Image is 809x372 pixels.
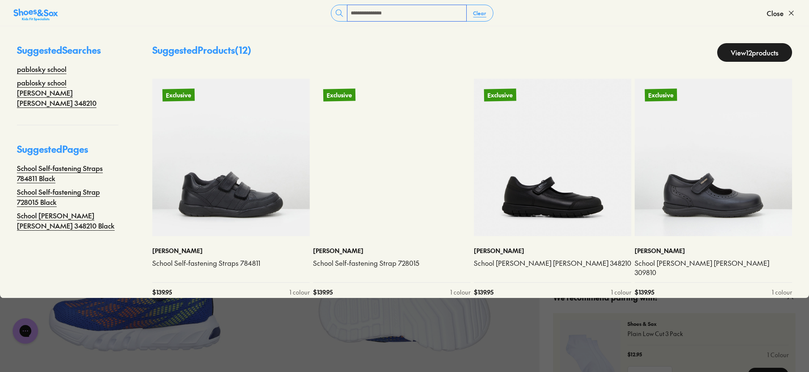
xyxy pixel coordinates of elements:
[474,246,631,255] p: [PERSON_NAME]
[635,259,792,277] a: School [PERSON_NAME] [PERSON_NAME] 309810
[627,329,789,338] p: Plain Low Cut 3 Pack
[17,187,118,207] a: School Self-fastening Strap 728015 Black
[289,288,310,297] div: 1 colour
[466,6,493,21] button: Clear
[767,8,784,18] span: Close
[17,142,118,163] p: Suggested Pages
[717,43,792,62] a: View12products
[627,350,642,359] p: $12.95
[645,88,677,101] p: Exclusive
[313,259,471,268] a: School Self-fastening Strap 728015
[484,88,516,101] p: Exclusive
[17,163,118,183] a: School Self-fastening Straps 784811 Black
[323,88,355,101] p: Exclusive
[17,64,66,74] a: pablosky school
[474,288,493,297] span: $ 139.95
[14,8,58,22] img: SNS_Logo_Responsive.svg
[152,79,310,236] a: Exclusive
[474,79,631,236] a: Exclusive
[767,350,789,359] a: 1 Colour
[313,246,471,255] p: [PERSON_NAME]
[17,43,118,64] p: Suggested Searches
[450,288,471,297] div: 1 colour
[152,246,310,255] p: [PERSON_NAME]
[162,88,195,101] p: Exclusive
[611,288,631,297] div: 1 colour
[313,79,471,236] a: Exclusive
[8,315,42,347] iframe: Gorgias live chat messenger
[17,210,118,231] a: School [PERSON_NAME] [PERSON_NAME] 348210 Black
[767,4,795,22] button: Close
[474,259,631,268] a: School [PERSON_NAME] [PERSON_NAME] 348210
[772,288,792,297] div: 1 colour
[627,320,789,328] p: Shoes & Sox
[152,288,172,297] span: $ 139.95
[17,77,118,108] a: pablosky school [PERSON_NAME] [PERSON_NAME] 348210
[152,259,310,268] a: School Self-fastening Straps 784811
[635,246,792,255] p: [PERSON_NAME]
[14,6,58,20] a: Shoes &amp; Sox
[635,288,654,297] span: $ 139.95
[235,44,251,56] span: ( 12 )
[313,288,333,297] span: $ 139.95
[152,43,251,62] p: Suggested Products
[635,79,792,236] a: Exclusive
